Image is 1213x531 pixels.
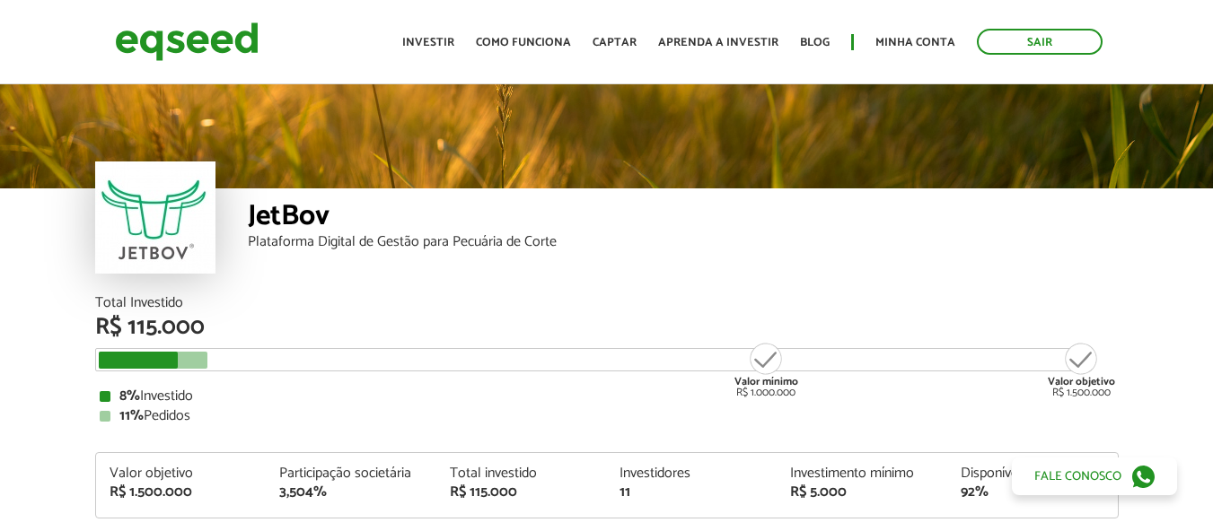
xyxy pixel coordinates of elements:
a: Como funciona [476,37,571,48]
div: Total investido [450,466,593,481]
strong: 8% [119,384,140,408]
a: Minha conta [875,37,955,48]
div: R$ 1.000.000 [733,341,800,398]
div: Plataforma Digital de Gestão para Pecuária de Corte [248,235,1119,249]
div: 92% [961,485,1104,500]
strong: Valor mínimo [734,373,798,390]
div: Investidores [620,466,763,481]
div: JetBov [248,202,1119,235]
div: 11 [620,485,763,500]
a: Fale conosco [1012,457,1177,495]
div: R$ 115.000 [95,316,1119,339]
div: 3,504% [279,485,423,500]
a: Aprenda a investir [658,37,778,48]
div: Total Investido [95,296,1119,310]
a: Sair [977,29,1103,55]
a: Blog [800,37,830,48]
div: Pedidos [100,409,1114,423]
strong: Valor objetivo [1048,373,1115,390]
div: R$ 5.000 [790,485,934,500]
div: R$ 1.500.000 [1048,341,1115,398]
div: Investido [100,389,1114,404]
div: Participação societária [279,466,423,481]
a: Captar [593,37,637,48]
img: EqSeed [115,18,259,65]
div: R$ 1.500.000 [110,485,253,500]
div: Valor objetivo [110,466,253,481]
div: Investimento mínimo [790,466,934,481]
a: Investir [402,37,454,48]
strong: 11% [119,404,144,428]
div: R$ 115.000 [450,485,593,500]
